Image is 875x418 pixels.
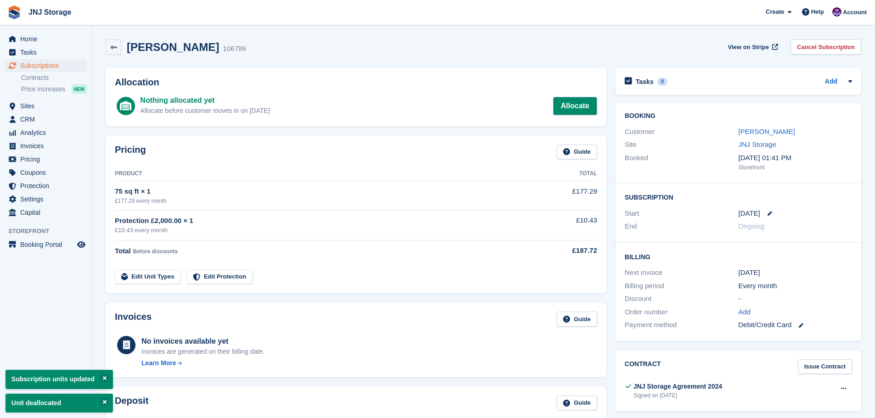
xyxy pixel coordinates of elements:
[625,208,738,219] div: Start
[115,145,146,160] h2: Pricing
[825,77,837,87] a: Add
[140,95,270,106] div: Nothing allocated yet
[20,153,75,166] span: Pricing
[625,294,738,304] div: Discount
[724,39,780,55] a: View on Stripe
[20,113,75,126] span: CRM
[625,153,738,172] div: Booked
[739,320,852,330] div: Debit/Credit Card
[625,281,738,291] div: Billing period
[5,33,87,45] a: menu
[633,382,722,391] div: JNJ Storage Agreement 2024
[5,100,87,112] a: menu
[21,73,87,82] a: Contracts
[625,112,852,120] h2: Booking
[553,97,597,115] a: Allocate
[657,78,668,86] div: 0
[739,163,852,172] div: Storefront
[115,269,181,284] a: Edit Unit Types
[115,197,523,205] div: £177.29 every month
[5,238,87,251] a: menu
[140,106,270,116] div: Allocate before customer moves in on [DATE]
[523,167,597,181] th: Total
[20,59,75,72] span: Subscriptions
[141,336,265,347] div: No invoices available yet
[625,221,738,232] div: End
[20,179,75,192] span: Protection
[20,166,75,179] span: Coupons
[625,359,661,374] h2: Contract
[127,41,219,53] h2: [PERSON_NAME]
[141,358,265,368] a: Learn More
[133,248,178,255] span: Before discounts
[5,193,87,206] a: menu
[72,84,87,94] div: NEW
[20,139,75,152] span: Invoices
[523,245,597,256] div: £187.72
[739,222,765,230] span: Ongoing
[5,179,87,192] a: menu
[115,167,523,181] th: Product
[766,7,784,17] span: Create
[20,193,75,206] span: Settings
[115,226,523,235] div: £10.43 every month
[625,127,738,137] div: Customer
[739,294,852,304] div: -
[20,206,75,219] span: Capital
[523,210,597,240] td: £10.43
[811,7,824,17] span: Help
[557,145,597,160] a: Guide
[625,139,738,150] div: Site
[625,252,852,261] h2: Billing
[739,281,852,291] div: Every month
[739,128,795,135] a: [PERSON_NAME]
[739,140,777,148] a: JNJ Storage
[790,39,861,55] a: Cancel Subscription
[557,312,597,327] a: Guide
[5,166,87,179] a: menu
[625,307,738,318] div: Order number
[6,394,113,412] p: Unit deallocated
[843,8,867,17] span: Account
[20,238,75,251] span: Booking Portal
[625,320,738,330] div: Payment method
[6,370,113,389] p: Subscription units updated
[115,77,597,88] h2: Allocation
[20,33,75,45] span: Home
[739,307,751,318] a: Add
[739,153,852,163] div: [DATE] 01:41 PM
[5,153,87,166] a: menu
[557,396,597,411] a: Guide
[21,85,65,94] span: Price increases
[625,268,738,278] div: Next invoice
[5,113,87,126] a: menu
[728,43,769,52] span: View on Stripe
[115,396,148,411] h2: Deposit
[223,44,246,54] div: 106789
[21,84,87,94] a: Price increases NEW
[115,312,152,327] h2: Invoices
[20,100,75,112] span: Sites
[20,46,75,59] span: Tasks
[636,78,654,86] h2: Tasks
[5,139,87,152] a: menu
[186,269,253,284] a: Edit Protection
[8,227,91,236] span: Storefront
[25,5,75,20] a: JNJ Storage
[141,358,176,368] div: Learn More
[739,208,760,219] time: 2025-10-01 00:00:00 UTC
[20,126,75,139] span: Analytics
[5,59,87,72] a: menu
[798,359,852,374] a: Issue Contract
[5,126,87,139] a: menu
[5,206,87,219] a: menu
[832,7,841,17] img: Jonathan Scrase
[115,216,523,226] div: Protection £2,000.00 × 1
[76,239,87,250] a: Preview store
[115,186,523,197] div: 75 sq ft × 1
[5,46,87,59] a: menu
[625,192,852,201] h2: Subscription
[115,247,131,255] span: Total
[739,268,852,278] div: [DATE]
[523,181,597,210] td: £177.29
